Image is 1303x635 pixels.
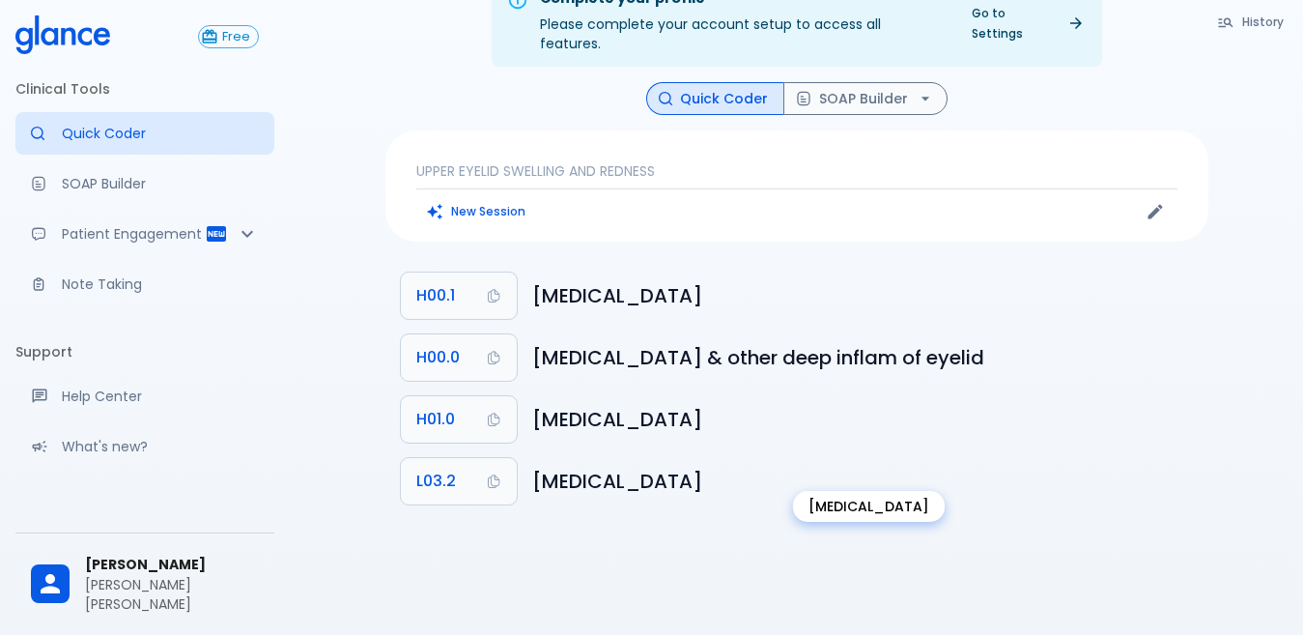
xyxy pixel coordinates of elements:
[532,466,1193,497] h6: Cellulitis of face
[85,555,259,575] span: [PERSON_NAME]
[416,282,455,309] span: H00.1
[401,273,517,319] button: Copy Code H00.1 to clipboard
[62,274,259,294] p: Note Taking
[416,161,1177,181] p: UPPER EYELID SWELLING AND REDNESS
[62,174,259,193] p: SOAP Builder
[416,468,456,495] span: L03.2
[198,25,259,48] button: Free
[15,112,274,155] a: Moramiz: Find ICD10AM codes instantly
[1141,197,1170,226] button: Edit
[532,280,1193,311] h6: Chalazion
[15,66,274,112] li: Clinical Tools
[401,458,517,505] button: Copy Code L03.2 to clipboard
[793,491,945,522] div: [MEDICAL_DATA]
[646,82,784,116] button: Quick Coder
[416,406,455,433] span: H01.0
[401,396,517,443] button: Copy Code H01.0 to clipboard
[532,404,1193,435] h6: Blepharitis
[15,541,274,627] div: [PERSON_NAME][PERSON_NAME] [PERSON_NAME]
[1207,8,1295,36] button: History
[15,375,274,418] a: Get help from our support team
[416,197,537,225] button: Clears all inputs and results.
[198,25,274,48] a: Click to view or change your subscription
[15,263,274,305] a: Advanced note-taking
[15,213,274,255] div: Patient Reports & Referrals
[62,437,259,456] p: What's new?
[416,344,460,371] span: H00.0
[85,575,259,614] p: [PERSON_NAME] [PERSON_NAME]
[783,82,948,116] button: SOAP Builder
[532,342,1193,373] h6: Hordeolum and other deep inflammation of eyelid
[15,491,274,537] li: Settings
[15,329,274,375] li: Support
[62,387,259,406] p: Help Center
[15,425,274,468] div: Recent updates and feature releases
[214,30,258,44] span: Free
[62,224,205,244] p: Patient Engagement
[401,334,517,381] button: Copy Code H00.0 to clipboard
[62,124,259,143] p: Quick Coder
[15,162,274,205] a: Docugen: Compose a clinical documentation in seconds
